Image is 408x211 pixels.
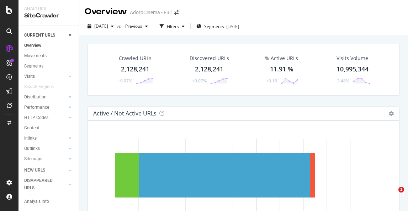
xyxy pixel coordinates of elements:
[130,9,171,16] div: AdoroCinema - Full
[24,52,74,60] a: Movements
[24,12,73,20] div: SiteCrawler
[24,93,47,101] div: Distribution
[24,32,67,39] a: CURRENT URLS
[174,10,179,15] div: arrow-right-arrow-left
[24,145,67,152] a: Outlinks
[24,83,54,91] div: Search Engines
[24,114,48,121] div: HTTP Codes
[24,83,61,91] a: Search Engines
[24,104,49,111] div: Performance
[24,124,74,132] a: Content
[24,6,73,12] div: Analytics
[24,198,49,205] div: Analysis Info
[117,23,122,29] span: vs
[122,23,142,29] span: Previous
[24,52,47,60] div: Movements
[24,135,37,142] div: Inlinks
[190,55,229,62] div: Discovered URLs
[195,65,223,74] div: 2,128,241
[24,198,74,205] a: Analysis Info
[204,23,224,29] span: Segments
[119,55,152,62] div: Crawled URLs
[226,23,239,29] div: [DATE]
[24,135,67,142] a: Inlinks
[337,55,368,62] div: Visits Volume
[24,73,35,80] div: Visits
[94,23,108,29] span: 2025 Sep. 9th
[24,167,45,174] div: NEW URLS
[167,23,179,29] div: Filters
[398,187,404,193] span: 1
[24,42,41,49] div: Overview
[192,78,207,84] div: +0.07%
[194,21,242,32] button: Segments[DATE]
[118,78,132,84] div: +0.07%
[24,145,40,152] div: Outlinks
[24,73,67,80] a: Visits
[24,114,67,121] a: HTTP Codes
[384,187,401,204] iframe: Intercom live chat
[265,55,298,62] div: % Active URLs
[337,65,369,74] div: 10,995,344
[157,21,187,32] button: Filters
[24,177,67,192] a: DISAPPEARED URLS
[24,93,67,101] a: Distribution
[85,21,117,32] button: [DATE]
[93,109,157,118] h4: Active / Not Active URLs
[24,155,67,163] a: Sitemaps
[24,104,67,111] a: Performance
[389,111,394,116] i: Options
[24,63,43,70] div: Segments
[24,42,74,49] a: Overview
[270,65,293,74] div: 11.91 %
[85,6,127,18] div: Overview
[24,155,42,163] div: Sitemaps
[122,21,151,32] button: Previous
[24,167,67,174] a: NEW URLS
[24,32,55,39] div: CURRENT URLS
[24,124,39,132] div: Content
[24,63,74,70] a: Segments
[336,78,349,84] div: -3.48%
[24,177,60,192] div: DISAPPEARED URLS
[121,65,149,74] div: 2,128,241
[266,78,277,84] div: +0.16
